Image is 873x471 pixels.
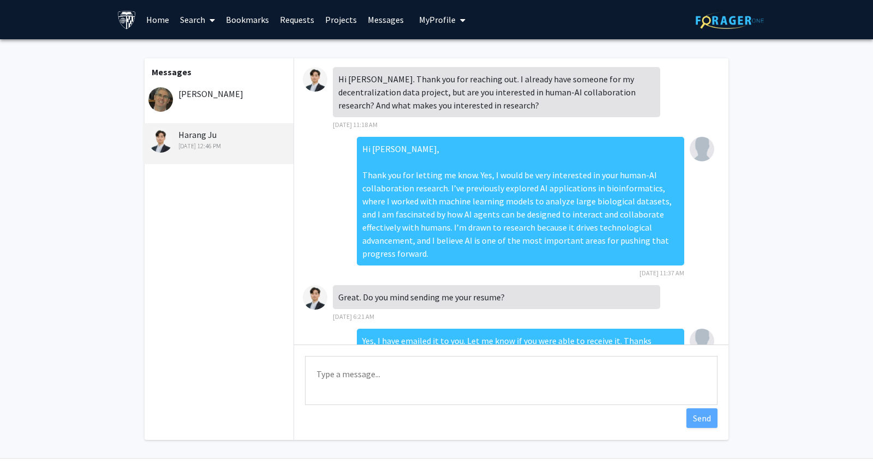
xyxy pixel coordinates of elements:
a: Search [175,1,220,39]
div: Hi [PERSON_NAME]. Thank you for reaching out. I already have someone for my decentralization data... [333,67,660,117]
img: Harang Ju [303,285,327,310]
b: Messages [152,67,192,77]
div: Harang Ju [148,128,291,151]
span: [DATE] 11:37 AM [639,269,684,277]
span: My Profile [419,14,456,25]
img: Sahil Iyer [690,329,714,353]
div: Hi [PERSON_NAME], Thank you for letting me know. Yes, I would be very interested in your human-AI... [357,137,684,265]
img: David Elbert [148,87,173,112]
img: Sahil Iyer [690,137,714,161]
a: Projects [320,1,362,39]
button: Send [686,408,717,428]
span: [DATE] 11:18 AM [333,120,378,129]
a: Bookmarks [220,1,274,39]
div: [PERSON_NAME] [148,87,291,100]
img: Johns Hopkins University Logo [117,10,136,29]
img: Harang Ju [148,128,173,153]
span: [DATE] 6:21 AM [333,312,374,321]
img: ForagerOne Logo [696,12,764,29]
img: Harang Ju [303,67,327,92]
div: Great. Do you mind sending me your resume? [333,285,660,309]
iframe: Chat [8,422,46,463]
div: [DATE] 12:46 PM [148,141,291,151]
a: Messages [362,1,409,39]
a: Requests [274,1,320,39]
div: Yes, I have emailed it to you. Let me know if you were able to receive it. Thanks [357,329,684,353]
a: Home [141,1,175,39]
textarea: Message [305,356,717,405]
